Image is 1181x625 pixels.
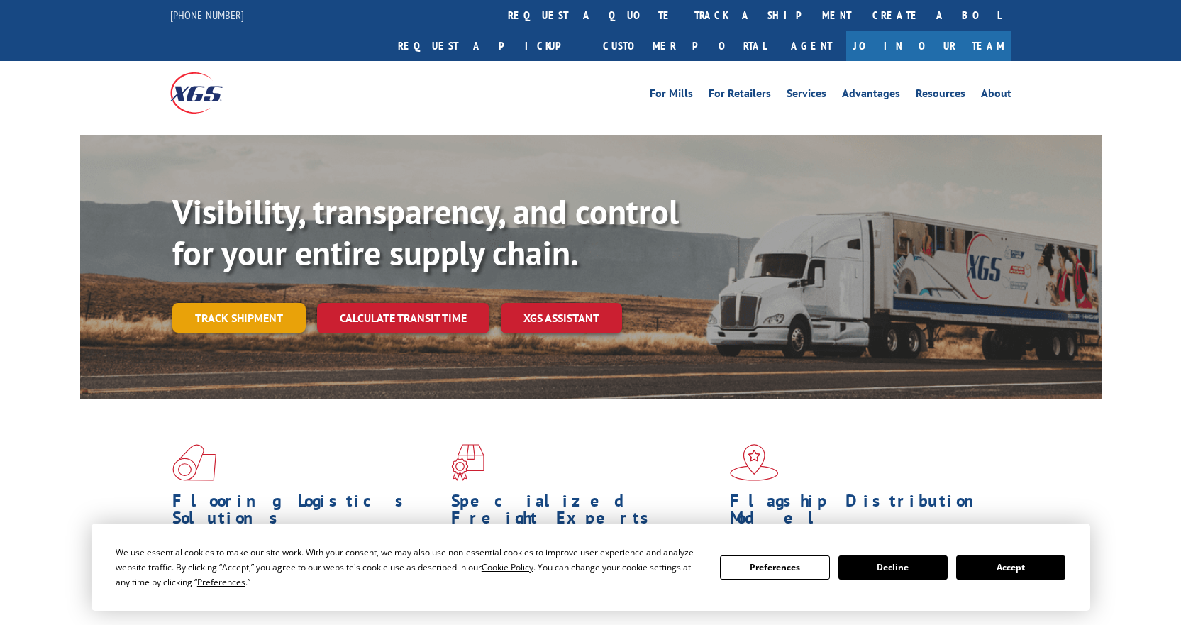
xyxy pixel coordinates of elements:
h1: Flagship Distribution Model [730,492,998,533]
button: Decline [838,555,948,580]
div: Cookie Consent Prompt [92,524,1090,611]
a: Calculate transit time [317,303,489,333]
a: Advantages [842,88,900,104]
div: We use essential cookies to make our site work. With your consent, we may also use non-essential ... [116,545,703,590]
a: Services [787,88,826,104]
a: Agent [777,31,846,61]
a: Request a pickup [387,31,592,61]
a: [PHONE_NUMBER] [170,8,244,22]
span: Cookie Policy [482,561,533,573]
a: Resources [916,88,965,104]
a: XGS ASSISTANT [501,303,622,333]
img: xgs-icon-flagship-distribution-model-red [730,444,779,481]
a: Learn More > [451,597,628,614]
a: Track shipment [172,303,306,333]
img: xgs-icon-focused-on-flooring-red [451,444,484,481]
img: xgs-icon-total-supply-chain-intelligence-red [172,444,216,481]
a: Join Our Team [846,31,1011,61]
h1: Specialized Freight Experts [451,492,719,533]
span: Preferences [197,576,245,588]
b: Visibility, transparency, and control for your entire supply chain. [172,189,679,275]
a: About [981,88,1011,104]
button: Preferences [720,555,829,580]
button: Accept [956,555,1065,580]
a: Customer Portal [592,31,777,61]
a: Learn More > [172,597,349,614]
a: For Retailers [709,88,771,104]
a: For Mills [650,88,693,104]
h1: Flooring Logistics Solutions [172,492,440,533]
